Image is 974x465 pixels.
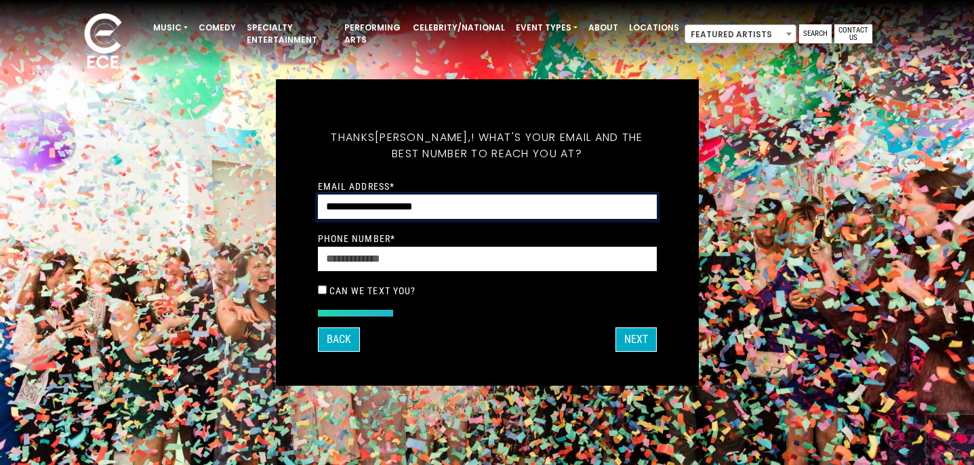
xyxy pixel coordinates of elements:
[148,16,193,39] a: Music
[318,113,657,178] h5: Thanks ! What's your email and the best number to reach you at?
[339,16,407,52] a: Performing Arts
[241,16,338,52] a: Specialty Entertainment
[318,232,396,245] label: Phone Number
[624,16,685,39] a: Locations
[583,16,624,39] a: About
[685,25,796,44] span: Featured Artists
[834,24,872,43] a: Contact Us
[375,129,471,145] span: [PERSON_NAME],
[329,285,416,297] label: Can we text you?
[799,24,832,43] a: Search
[685,24,796,43] span: Featured Artists
[318,327,360,352] button: Back
[69,9,137,75] img: ece_new_logo_whitev2-1.png
[407,16,510,39] a: Celebrity/National
[615,327,657,352] button: Next
[510,16,583,39] a: Event Types
[318,180,395,193] label: Email Address
[193,16,241,39] a: Comedy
